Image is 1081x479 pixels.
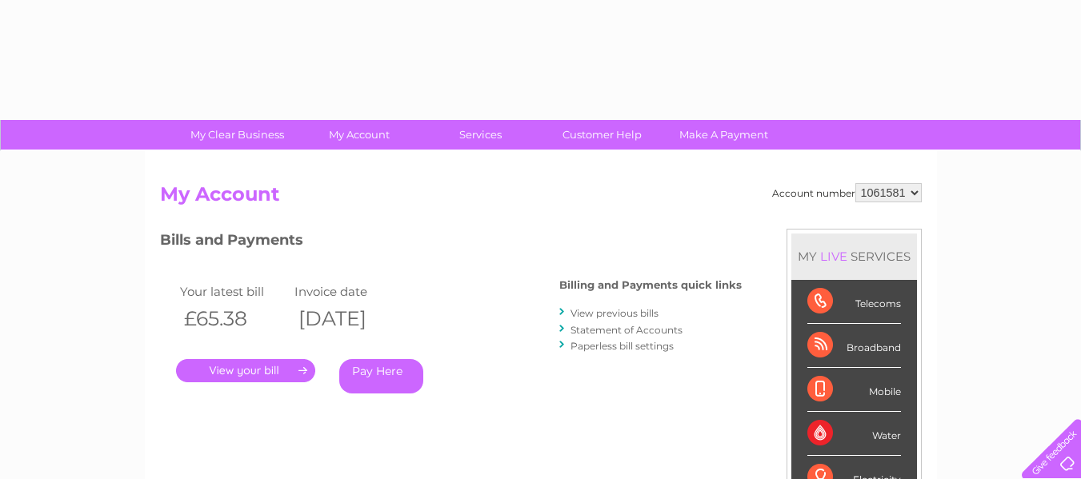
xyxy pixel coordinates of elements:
div: Water [807,412,901,456]
div: LIVE [817,249,851,264]
a: View previous bills [571,307,659,319]
div: Telecoms [807,280,901,324]
td: Your latest bill [176,281,291,302]
a: My Clear Business [171,120,303,150]
th: £65.38 [176,302,291,335]
div: Account number [772,183,922,202]
a: Pay Here [339,359,423,393]
div: Mobile [807,368,901,412]
div: Broadband [807,324,901,368]
th: [DATE] [290,302,406,335]
h2: My Account [160,183,922,214]
a: Services [414,120,547,150]
a: Paperless bill settings [571,340,674,352]
div: MY SERVICES [791,234,917,279]
a: Statement of Accounts [571,324,683,336]
a: My Account [293,120,425,150]
td: Invoice date [290,281,406,302]
a: Customer Help [536,120,668,150]
a: Make A Payment [658,120,790,150]
h3: Bills and Payments [160,229,742,257]
a: . [176,359,315,382]
h4: Billing and Payments quick links [559,279,742,291]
